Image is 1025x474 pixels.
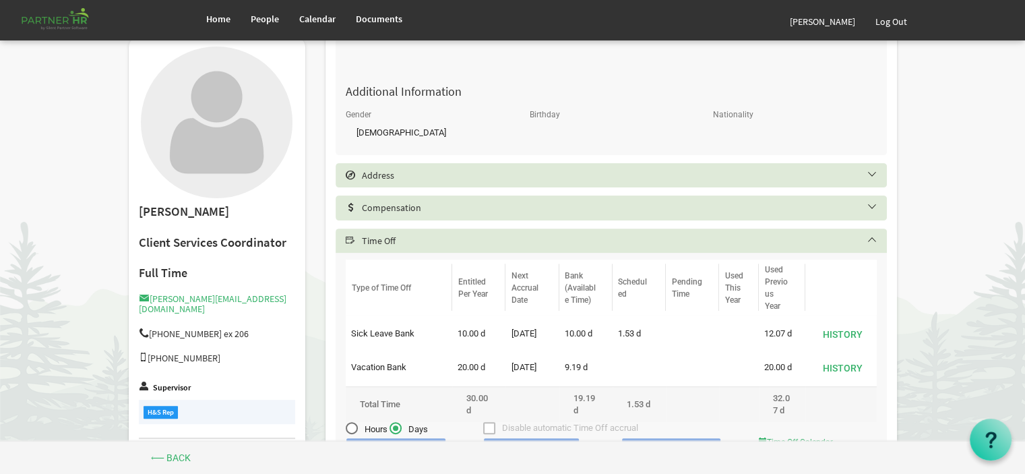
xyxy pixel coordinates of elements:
[666,353,719,382] td: is template cell column header Pending Time
[765,265,788,311] span: Used Previous Year
[346,203,355,212] span: Select
[613,319,666,349] td: 1.53 d is template cell column header Scheduled
[299,13,336,25] span: Calendar
[759,386,805,422] td: 240.50 column header Used Previous Year
[139,293,286,315] a: [PERSON_NAME][EMAIL_ADDRESS][DOMAIN_NAME]
[759,438,833,447] a: Time-Off Calendar
[719,319,759,349] td: is template cell column header Used This Year
[565,271,596,305] span: Bank (Available Time)
[346,170,897,181] h5: Address
[505,319,559,349] td: 9/1/2026 column header Next Accrual Date
[139,353,296,363] h5: [PHONE_NUMBER]
[613,353,666,382] td: is template cell column header Scheduled
[805,319,877,349] td: is Command column column header
[352,283,411,293] span: Type of Time Off
[144,406,179,419] div: H&S Rep
[206,13,230,25] span: Home
[346,319,452,349] td: Sick Leave Bank column header Type of Time Off
[346,235,897,246] h5: Time Off
[346,438,445,457] span: Future Balances
[139,328,296,339] h5: [PHONE_NUMBER] ex 206
[505,386,559,422] td: column header Next Accrual Date
[713,111,753,119] label: Nationality
[356,13,402,25] span: Documents
[484,438,579,457] span: Time Off Details
[346,171,355,180] span: Select
[346,353,452,382] td: Vacation Bank column header Type of Time Off
[814,324,871,343] button: History
[141,47,292,198] img: User with no profile picture
[719,353,759,382] td: is template cell column header Used This Year
[613,386,666,422] td: 11.50 column header Scheduled
[805,386,877,422] td: column header
[452,319,505,349] td: 10.00 d is template cell column header Entitled Per Year
[452,386,505,422] td: 30.00 column header Entitled Per Year
[153,384,191,392] label: Supervisor
[618,277,647,299] span: Scheduled
[139,266,296,280] h4: Full Time
[529,111,559,119] label: Birthday
[346,386,452,422] td: column header Type of Time Off
[346,111,371,119] label: Gender
[666,319,719,349] td: is template cell column header Pending Time
[139,236,296,250] h2: Client Services Coordinator
[759,319,805,349] td: 12.07 d is template cell column header Used Previous Year
[336,85,887,98] h4: Additional Information
[671,277,702,299] span: Pending Time
[346,423,387,436] span: Hours
[814,358,871,377] button: History
[666,386,719,422] td: 0.00 column header Pending Time
[346,202,897,213] h5: Compensation
[139,205,296,219] h2: [PERSON_NAME]
[759,353,805,382] td: 20.00 d is template cell column header Used Previous Year
[725,271,743,305] span: Used This Year
[251,13,279,25] span: People
[780,3,865,40] a: [PERSON_NAME]
[559,319,613,349] td: 10.00 d is template cell column header Bank (Available Time)
[511,271,538,305] span: Next Accrual Date
[458,277,488,299] span: Entitled Per Year
[559,386,613,422] td: 143.89 column header Bank (Available Time)
[390,423,428,436] span: Days
[865,3,917,40] a: Log Out
[622,438,720,457] a: Request Time Off
[346,236,355,245] span: Select
[559,353,613,382] td: 9.19 d is template cell column header Bank (Available Time)
[452,353,505,382] td: 20.00 d is template cell column header Entitled Per Year
[805,353,877,382] td: is Command column column header
[505,353,559,382] td: 10/30/2025 column header Next Accrual Date
[719,386,759,422] td: 0.00 column header Used This Year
